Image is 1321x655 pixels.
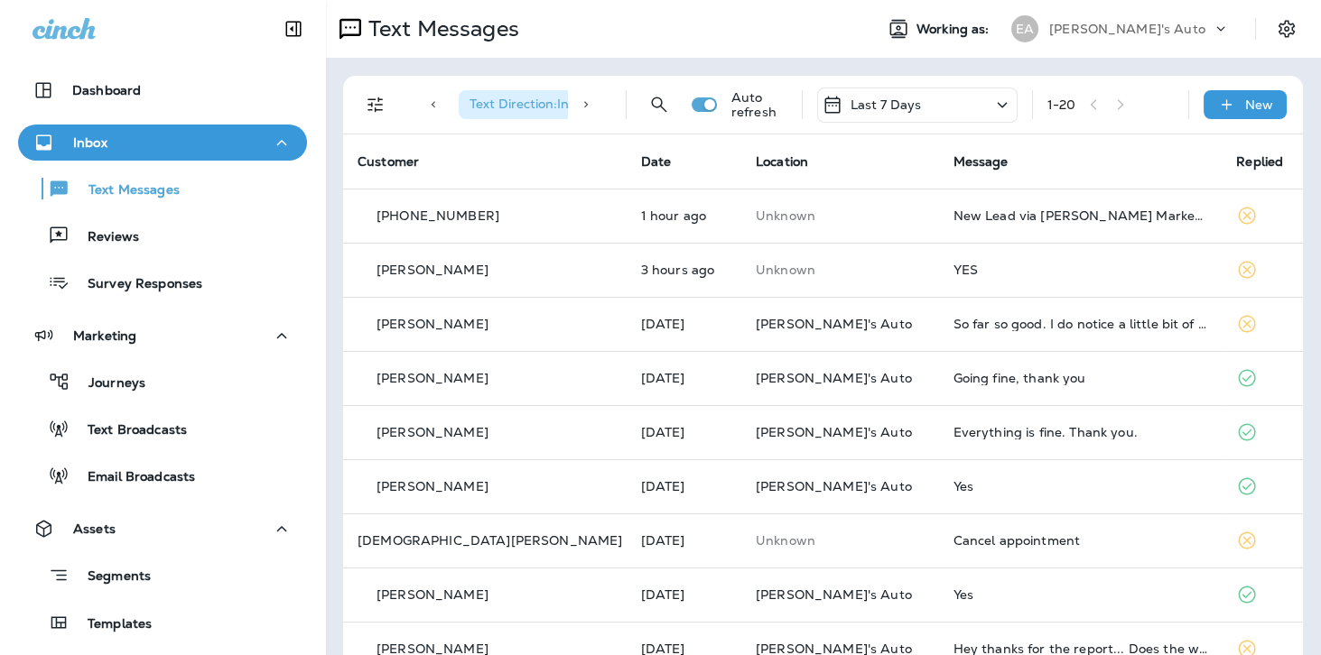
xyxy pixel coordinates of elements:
[1047,97,1076,112] div: 1 - 20
[18,556,307,595] button: Segments
[268,11,319,47] button: Collapse Sidebar
[70,469,195,486] p: Email Broadcasts
[641,587,727,602] p: Aug 19, 2025 10:18 AM
[756,478,912,494] span: [PERSON_NAME]'s Auto
[377,479,488,494] p: [PERSON_NAME]
[459,90,643,119] div: Text Direction:Incoming
[954,317,1208,331] div: So far so good. I do notice a little bit of a smell of fuel and believe that the exhaust might be...
[18,217,307,254] button: Reviews
[1245,97,1273,112] p: New
[641,425,727,439] p: Aug 20, 2025 10:21 AM
[470,96,613,112] span: Text Direction : Incoming
[358,533,622,548] p: [DEMOGRAPHIC_DATA][PERSON_NAME]
[641,208,727,223] p: Aug 21, 2025 12:38 PM
[954,371,1208,385] div: Going fine, thank you
[641,479,727,494] p: Aug 19, 2025 01:02 PM
[73,328,136,343] p: Marketing
[358,153,419,170] span: Customer
[641,87,677,123] button: Search Messages
[377,425,488,439] p: [PERSON_NAME]
[1236,153,1283,170] span: Replied
[954,425,1208,439] div: Everything is fine. Thank you.
[756,208,925,223] p: This customer does not have a last location and the phone number they messaged is not assigned to...
[916,22,993,37] span: Working as:
[731,90,787,119] p: Auto refresh
[377,208,499,223] p: [PHONE_NUMBER]
[18,457,307,494] button: Email Broadcasts
[641,263,727,277] p: Aug 21, 2025 10:34 AM
[358,87,394,123] button: Filters
[756,263,925,277] p: This customer does not have a last location and the phone number they messaged is not assigned to...
[641,317,727,331] p: Aug 20, 2025 11:00 AM
[377,587,488,602] p: [PERSON_NAME]
[18,604,307,641] button: Templates
[18,125,307,161] button: Inbox
[756,316,912,332] span: [PERSON_NAME]'s Auto
[756,424,912,440] span: [PERSON_NAME]'s Auto
[361,15,519,42] p: Text Messages
[851,97,922,112] p: Last 7 Days
[641,533,727,548] p: Aug 19, 2025 11:41 AM
[18,410,307,447] button: Text Broadcasts
[756,153,808,170] span: Location
[954,533,1208,548] div: Cancel appointment
[18,170,307,208] button: Text Messages
[18,318,307,354] button: Marketing
[70,182,180,199] p: Text Messages
[18,363,307,401] button: Journeys
[73,521,116,536] p: Assets
[70,568,151,586] p: Segments
[756,370,912,386] span: [PERSON_NAME]'s Auto
[70,616,152,633] p: Templates
[72,83,141,97] p: Dashboard
[70,276,202,293] p: Survey Responses
[641,153,672,170] span: Date
[1049,22,1205,36] p: [PERSON_NAME]'s Auto
[1270,13,1303,45] button: Settings
[377,317,488,331] p: [PERSON_NAME]
[377,263,488,277] p: [PERSON_NAME]
[954,153,1009,170] span: Message
[954,263,1208,277] div: YES
[954,208,1208,223] div: New Lead via Merrick Marketing, Customer Name: Edmund A., Contact info: 8508642366, Job Info: It ...
[70,422,187,439] p: Text Broadcasts
[18,263,307,301] button: Survey Responses
[641,371,727,385] p: Aug 20, 2025 10:21 AM
[70,229,139,246] p: Reviews
[1011,15,1038,42] div: EA
[954,479,1208,494] div: Yes
[70,375,145,392] p: Journeys
[18,511,307,547] button: Assets
[377,371,488,385] p: [PERSON_NAME]
[954,587,1208,602] div: Yes
[756,533,925,548] p: This customer does not have a last location and the phone number they messaged is not assigned to...
[18,72,307,108] button: Dashboard
[756,586,912,603] span: [PERSON_NAME]'s Auto
[73,135,107,150] p: Inbox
